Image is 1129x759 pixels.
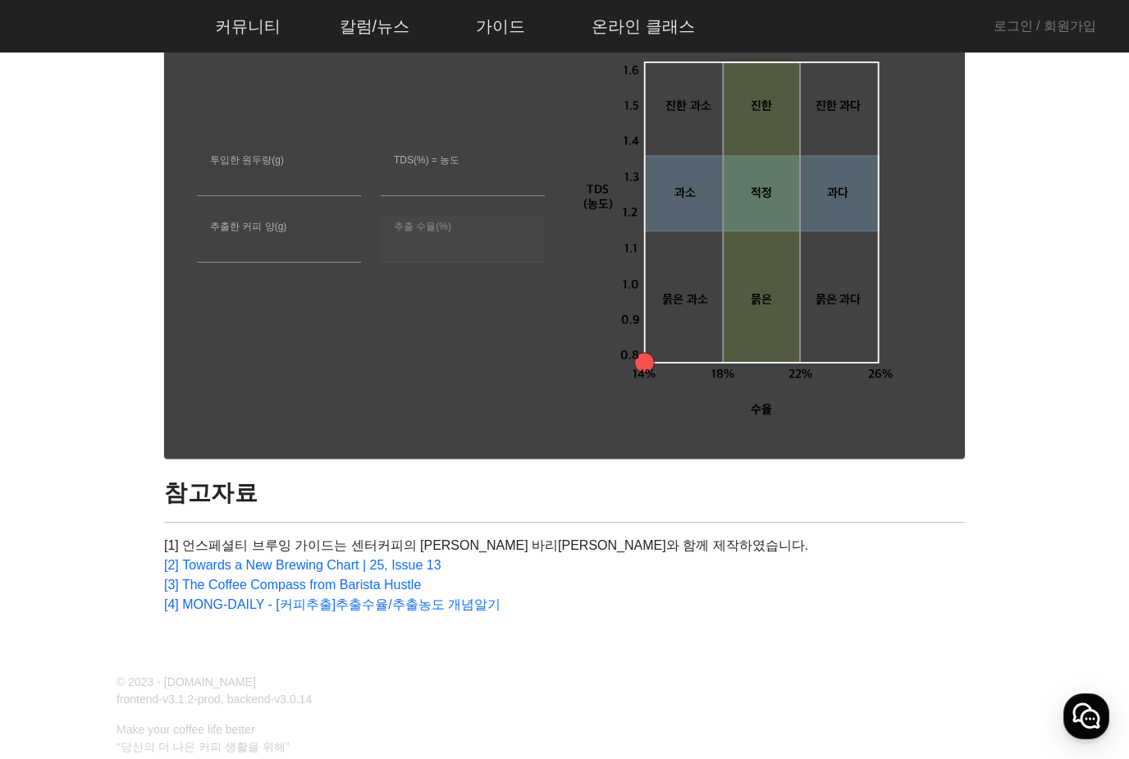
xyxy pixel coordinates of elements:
tspan: 1.2 [623,207,638,221]
a: 홈 [5,520,108,561]
a: 칼럼/뉴스 [327,4,423,48]
tspan: 진한 과다 [816,100,862,114]
tspan: 묽은 [751,293,772,307]
tspan: 0.9 [621,314,640,328]
a: 커뮤니티 [202,4,294,48]
tspan: 진한 [751,100,772,114]
mat-label: 투입한 원두량(g) [210,155,284,166]
tspan: 1.6 [624,65,639,79]
tspan: 0.8 [620,350,639,363]
tspan: 묽은 과다 [816,293,862,307]
a: [4] MONG-DAILY - [커피추출]추출수율/추출농도 개념알기 [164,597,501,611]
tspan: 진한 과소 [665,100,711,114]
a: 로그인 / 회원가입 [994,16,1096,36]
tspan: 수율 [751,404,772,418]
mat-label: 추출 수율(%) [394,222,451,232]
tspan: 22% [788,368,812,382]
img: logo [13,12,185,41]
span: 설정 [254,545,273,558]
a: [2] Towards a New Brewing Chart | 25, Issue 13 [164,558,441,572]
tspan: 1.0 [623,278,639,292]
tspan: 적정 [751,187,772,201]
mat-label: 추출한 커피 양(g) [210,222,286,232]
tspan: 1.5 [624,100,639,114]
a: 가이드 [463,4,538,48]
a: 대화 [108,520,212,561]
tspan: (농도) [583,199,613,213]
a: 설정 [212,520,315,561]
span: 대화 [150,546,170,559]
tspan: 묽은 과소 [662,293,708,307]
p: © 2023 - [DOMAIN_NAME] frontend-v3.1.2-prod, backend-v3.0.14 [107,674,555,708]
tspan: 1.3 [624,171,639,185]
tspan: 14% [633,368,656,382]
tspan: 18% [711,368,734,382]
tspan: TDS [587,183,609,197]
tspan: 1.1 [624,242,638,256]
h1: 참고자료 [164,478,965,508]
tspan: 26% [868,368,893,382]
tspan: 과다 [827,187,848,201]
p: Make your coffee life better “당신의 더 나은 커피 생활을 위해” [107,721,1003,756]
span: 홈 [52,545,62,558]
tspan: 1.4 [624,135,639,149]
mat-label: TDS(%) = 농도 [394,155,459,166]
a: [3] The Coffee Compass from Barista Hustle [164,578,421,592]
a: [1] 언스페셜티 브루잉 가이드는 센터커피의 [PERSON_NAME] 바리[PERSON_NAME]와 함께 제작하였습니다. [164,538,808,552]
a: 온라인 클래스 [578,4,708,48]
tspan: 과소 [674,187,696,201]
